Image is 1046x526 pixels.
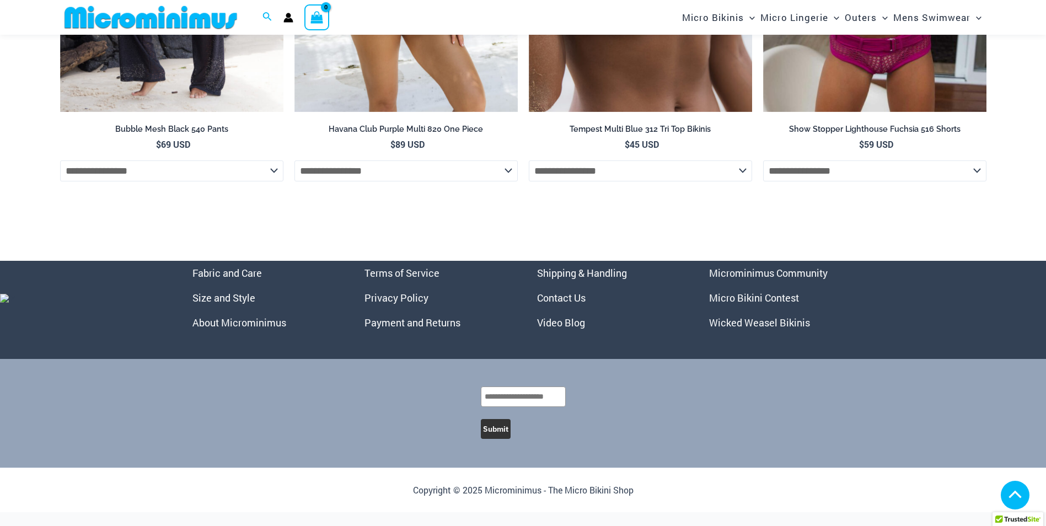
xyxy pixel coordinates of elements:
[709,261,854,335] aside: Footer Widget 4
[529,124,752,135] h2: Tempest Multi Blue 312 Tri Top Bikinis
[758,3,842,31] a: Micro LingerieMenu ToggleMenu Toggle
[364,266,439,280] a: Terms of Service
[60,5,242,30] img: MM SHOP LOGO FLAT
[682,3,744,31] span: Micro Bikinis
[679,3,758,31] a: Micro BikinisMenu ToggleMenu Toggle
[859,138,864,150] span: $
[481,419,511,439] button: Submit
[283,13,293,23] a: Account icon link
[529,124,752,138] a: Tempest Multi Blue 312 Tri Top Bikinis
[537,316,585,329] a: Video Blog
[156,138,161,150] span: $
[845,3,877,31] span: Outers
[760,3,828,31] span: Micro Lingerie
[709,316,810,329] a: Wicked Weasel Bikinis
[877,3,888,31] span: Menu Toggle
[744,3,755,31] span: Menu Toggle
[625,138,630,150] span: $
[60,124,283,138] a: Bubble Mesh Black 540 Pants
[304,4,330,30] a: View Shopping Cart, empty
[891,3,984,31] a: Mens SwimwearMenu ToggleMenu Toggle
[364,261,509,335] aside: Footer Widget 2
[156,138,190,150] bdi: 69 USD
[763,124,986,135] h2: Show Stopper Lighthouse Fuchsia 516 Shorts
[364,261,509,335] nav: Menu
[537,261,682,335] aside: Footer Widget 3
[537,266,627,280] a: Shipping & Handling
[678,2,986,33] nav: Site Navigation
[709,266,828,280] a: Microminimus Community
[390,138,395,150] span: $
[294,124,518,135] h2: Havana Club Purple Multi 820 One Piece
[537,261,682,335] nav: Menu
[192,316,286,329] a: About Microminimus
[192,261,337,335] aside: Footer Widget 1
[625,138,659,150] bdi: 45 USD
[970,3,981,31] span: Menu Toggle
[262,10,272,25] a: Search icon link
[364,316,460,329] a: Payment and Returns
[60,124,283,135] h2: Bubble Mesh Black 540 Pants
[828,3,839,31] span: Menu Toggle
[192,482,854,498] p: Copyright © 2025 Microminimus - The Micro Bikini Shop
[390,138,425,150] bdi: 89 USD
[709,261,854,335] nav: Menu
[192,261,337,335] nav: Menu
[294,124,518,138] a: Havana Club Purple Multi 820 One Piece
[842,3,891,31] a: OutersMenu ToggleMenu Toggle
[192,266,262,280] a: Fabric and Care
[893,3,970,31] span: Mens Swimwear
[763,124,986,138] a: Show Stopper Lighthouse Fuchsia 516 Shorts
[859,138,893,150] bdi: 59 USD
